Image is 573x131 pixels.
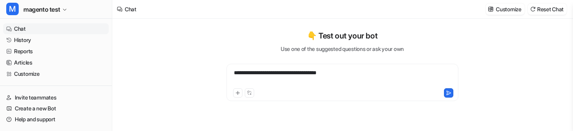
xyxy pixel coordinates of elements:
[528,3,567,15] button: Reset Chat
[281,45,404,53] p: Use one of the suggested questions or ask your own
[530,6,536,12] img: reset
[3,46,109,57] a: Reports
[23,4,60,15] span: magento test
[3,92,109,103] a: Invite teammates
[3,114,109,125] a: Help and support
[488,6,493,12] img: customize
[3,23,109,34] a: Chat
[307,30,377,42] p: 👇 Test out your bot
[3,103,109,114] a: Create a new Bot
[486,3,524,15] button: Customize
[125,5,136,13] div: Chat
[3,68,109,79] a: Customize
[3,35,109,45] a: History
[496,5,521,13] p: Customize
[6,3,19,15] span: M
[3,57,109,68] a: Articles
